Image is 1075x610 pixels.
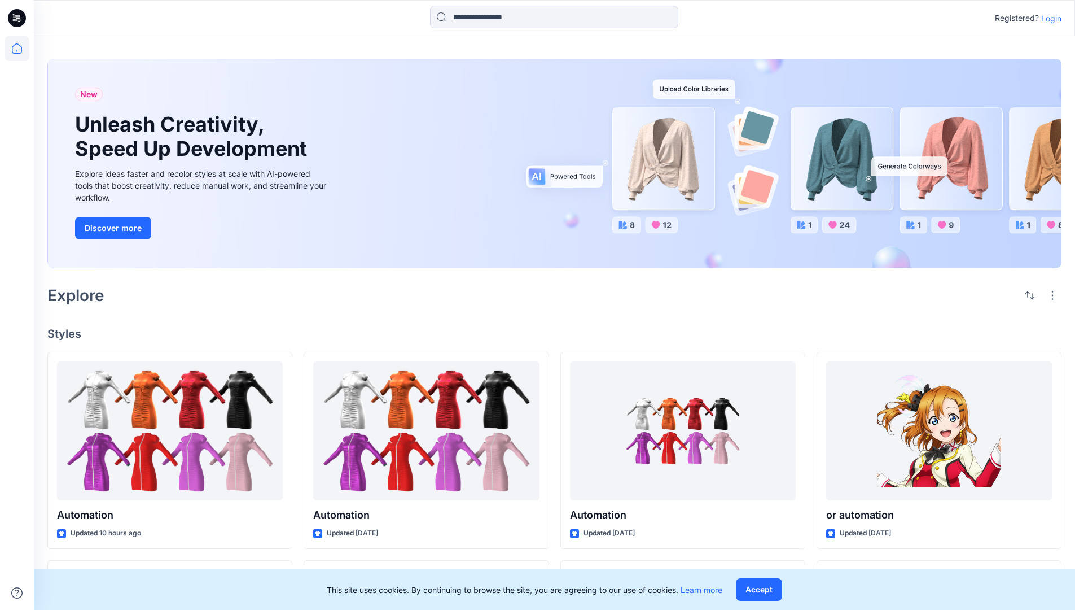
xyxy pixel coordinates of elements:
[681,585,722,595] a: Learn more
[826,361,1052,501] a: or automation
[995,11,1039,25] p: Registered?
[71,528,141,539] p: Updated 10 hours ago
[313,507,539,523] p: Automation
[57,507,283,523] p: Automation
[75,217,151,239] button: Discover more
[570,361,796,501] a: Automation
[840,528,891,539] p: Updated [DATE]
[57,361,283,501] a: Automation
[47,286,104,304] h2: Explore
[327,584,722,596] p: This site uses cookies. By continuing to browse the site, you are agreeing to our use of cookies.
[313,361,539,501] a: Automation
[75,112,312,161] h1: Unleash Creativity, Speed Up Development
[75,168,329,203] div: Explore ideas faster and recolor styles at scale with AI-powered tools that boost creativity, red...
[583,528,635,539] p: Updated [DATE]
[1041,12,1061,24] p: Login
[327,528,378,539] p: Updated [DATE]
[47,327,1061,341] h4: Styles
[826,507,1052,523] p: or automation
[736,578,782,601] button: Accept
[570,507,796,523] p: Automation
[80,88,98,101] span: New
[75,217,329,239] a: Discover more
